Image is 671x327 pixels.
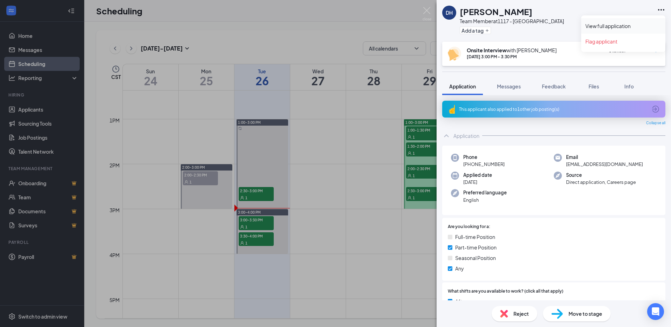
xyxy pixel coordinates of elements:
span: Source [566,172,636,179]
span: Collapse all [646,120,665,126]
div: Application [453,132,479,139]
div: Open Intercom Messenger [647,303,664,320]
b: Onsite Interview [467,47,506,53]
span: What shifts are you available to work? (click all that apply) [448,288,563,295]
span: Full-time Position [455,233,495,241]
span: Reject [513,310,529,318]
div: This applicant also applied to 1 other job posting(s) [459,106,647,112]
span: Messages [497,83,521,89]
span: Seasonal Position [455,254,496,262]
div: [DATE] 3:00 PM - 3:30 PM [467,54,557,60]
span: [DATE] [463,179,492,186]
span: Preferred language [463,189,507,196]
span: Files [589,83,599,89]
div: Team Member at 1117 - [GEOGRAPHIC_DATA] [460,18,564,25]
svg: Ellipses [657,6,665,14]
span: English [463,196,507,203]
span: Feedback [542,83,566,89]
svg: Plus [485,28,489,33]
span: Are you looking for a: [448,223,490,230]
span: [PHONE_NUMBER] [463,161,505,168]
span: Applied date [463,172,492,179]
span: Move to stage [569,310,602,318]
span: [EMAIL_ADDRESS][DOMAIN_NAME] [566,161,643,168]
span: Phone [463,154,505,161]
a: View full application [585,22,661,29]
svg: ChevronUp [442,132,451,140]
h1: [PERSON_NAME] [460,6,532,18]
span: Info [624,83,634,89]
div: with [PERSON_NAME] [467,47,557,54]
span: Direct application, Careers page [566,179,636,186]
span: Afternoon [455,298,479,305]
span: Part-time Position [455,243,497,251]
div: DH [446,9,453,16]
svg: ArrowCircle [651,105,660,113]
span: Application [449,83,476,89]
span: Any [455,265,464,272]
button: PlusAdd a tag [460,27,491,34]
span: Email [566,154,643,161]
